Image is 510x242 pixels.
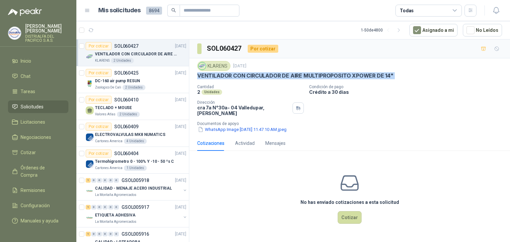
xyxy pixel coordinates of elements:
a: Por cotizarSOL060425[DATE] Company LogoDC-160 air pump RESUNZoologico De Cali2 Unidades [76,66,189,93]
div: Por cotizar [86,69,112,77]
p: SOL060409 [114,124,138,129]
p: [DATE] [175,204,186,211]
div: Por cotizar [86,96,112,104]
p: ELECTROVALVULAS MK8 NUMATICS [95,132,165,138]
p: Cartones America [95,165,123,171]
p: Condición de pago [309,85,507,89]
button: No Leídos [463,24,502,36]
div: 0 [108,205,113,210]
button: Cotizar [338,211,362,224]
div: Cotizaciones [197,140,224,147]
p: [DATE] [233,63,246,69]
span: Configuración [21,202,50,209]
p: SOL060425 [114,71,138,75]
span: Licitaciones [21,118,45,126]
p: Cantidad [197,85,304,89]
span: 8694 [146,7,162,15]
p: [DATE] [175,151,186,157]
p: Cartones America [95,139,123,144]
p: Dirección [197,100,290,105]
div: 0 [108,232,113,236]
div: 0 [91,178,96,183]
div: Todas [400,7,414,14]
p: DC-160 air pump RESUN [95,78,140,84]
p: TECLADO + MOUSE [95,105,132,111]
p: La Montaña Agromercados [95,192,136,198]
span: search [171,8,176,13]
p: La Montaña Agromercados [95,219,136,224]
a: Por cotizarSOL060427[DATE] Company LogoVENTILADOR CON CIRCULADOR DE AIRE MULTIPROPOSITO XPOWER DE... [76,39,189,66]
div: 1 [86,178,91,183]
a: 1 0 0 0 0 0 GSOL005917[DATE] Company LogoETIQUETA ADHESIVALa Montaña Agromercados [86,203,188,224]
div: Por cotizar [86,150,112,157]
div: 1 Unidades [124,165,147,171]
span: Negociaciones [21,134,51,141]
div: 2 Unidades [117,112,140,117]
p: 2 [197,89,200,95]
div: 1 - 50 de 4800 [361,25,404,35]
div: 1 [86,232,91,236]
div: Por cotizar [248,45,278,53]
div: 0 [114,232,119,236]
img: Company Logo [86,53,94,61]
div: 0 [114,205,119,210]
img: Company Logo [8,27,21,39]
img: Company Logo [199,62,206,70]
p: ETIQUETA ADHESIVA [95,212,135,218]
p: [DATE] [175,97,186,103]
span: Cotizar [21,149,36,156]
a: Licitaciones [8,116,68,128]
p: [DATE] [175,231,186,237]
p: VENTILADOR CON CIRCULADOR DE AIRE MULTIPROPOSITO XPOWER DE 14" [197,72,393,79]
a: Tareas [8,85,68,98]
p: GSOL005917 [122,205,149,210]
p: cra 7a N°30a- 04 Valledupar , [PERSON_NAME] [197,105,290,116]
div: 2 Unidades [123,85,145,90]
a: Remisiones [8,184,68,197]
div: 0 [91,205,96,210]
p: Valores Atlas [95,112,116,117]
img: Company Logo [86,133,94,141]
a: Manuales y ayuda [8,214,68,227]
h3: SOL060427 [207,43,242,54]
p: [DATE] [175,70,186,76]
img: Logo peakr [8,8,42,16]
h1: Mis solicitudes [98,6,141,15]
a: Por cotizarSOL060404[DATE] Company LogoTermohigrometro 0 - 100% Y -10 - 50 ºs CCartones America1 ... [76,147,189,174]
div: Unidades [202,90,222,95]
p: GSOL005918 [122,178,149,183]
div: 0 [97,232,102,236]
a: Solicitudes [8,100,68,113]
span: Chat [21,73,31,80]
p: GSOL005916 [122,232,149,236]
img: Company Logo [86,80,94,88]
h3: No has enviado cotizaciones a esta solicitud [300,199,399,206]
a: Por cotizarSOL060409[DATE] Company LogoELECTROVALVULAS MK8 NUMATICSCartones America4 Unidades [76,120,189,147]
p: DISTRIALFA DEL PACIFICO S.A.S. [25,34,68,42]
p: Documentos de apoyo [197,121,507,126]
a: Órdenes de Compra [8,161,68,181]
p: KLARENS [95,58,110,63]
div: 2 Unidades [111,58,134,63]
div: KLARENS [197,61,230,71]
p: Termohigrometro 0 - 100% Y -10 - 50 ºs C [95,158,174,165]
div: 4 Unidades [124,139,147,144]
p: CALIDAD - MENAJE ACERO INDUSTRIAL [95,185,172,192]
a: Cotizar [8,146,68,159]
span: Remisiones [21,187,45,194]
span: Solicitudes [21,103,43,110]
button: Asignado a mi [409,24,458,36]
a: Chat [8,70,68,83]
div: 0 [103,205,108,210]
img: Company Logo [86,214,94,222]
div: 0 [108,178,113,183]
img: Company Logo [86,187,94,195]
span: Tareas [21,88,35,95]
div: 0 [91,232,96,236]
p: [PERSON_NAME] [PERSON_NAME] [25,24,68,33]
img: Company Logo [86,160,94,168]
div: 0 [114,178,119,183]
p: SOL060427 [114,44,138,48]
span: Inicio [21,57,31,65]
a: 1 0 0 0 0 0 GSOL005918[DATE] Company LogoCALIDAD - MENAJE ACERO INDUSTRIALLa Montaña Agromercados [86,176,188,198]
